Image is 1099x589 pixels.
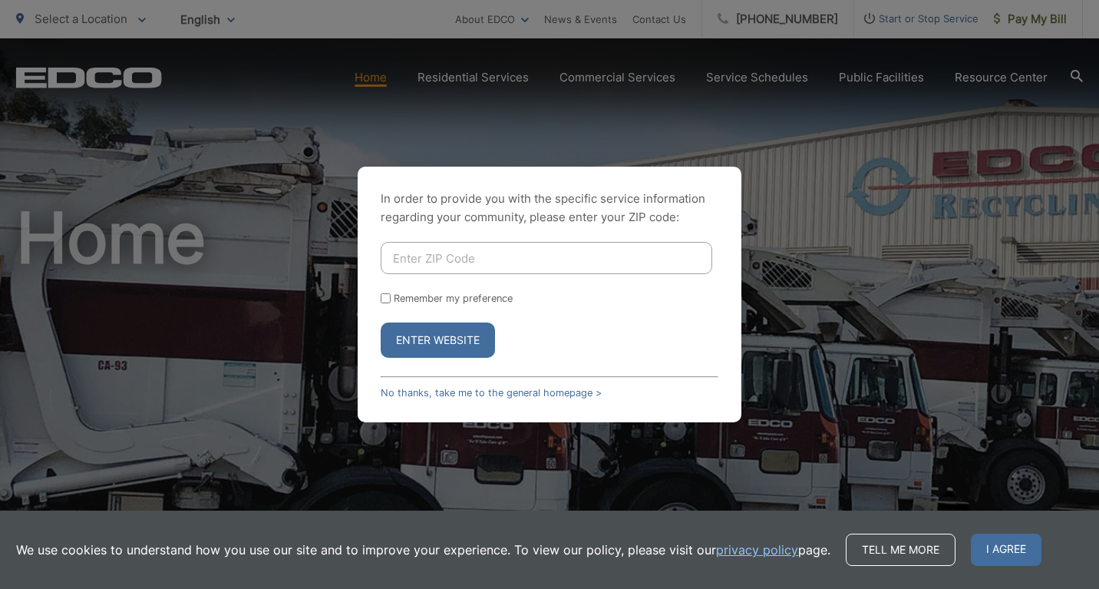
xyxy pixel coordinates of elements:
input: Enter ZIP Code [381,242,712,274]
a: Tell me more [846,534,955,566]
a: privacy policy [716,541,798,559]
span: I agree [971,534,1041,566]
a: No thanks, take me to the general homepage > [381,387,602,399]
p: In order to provide you with the specific service information regarding your community, please en... [381,190,718,227]
button: Enter Website [381,323,495,358]
label: Remember my preference [394,293,513,304]
p: We use cookies to understand how you use our site and to improve your experience. To view our pol... [16,541,830,559]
